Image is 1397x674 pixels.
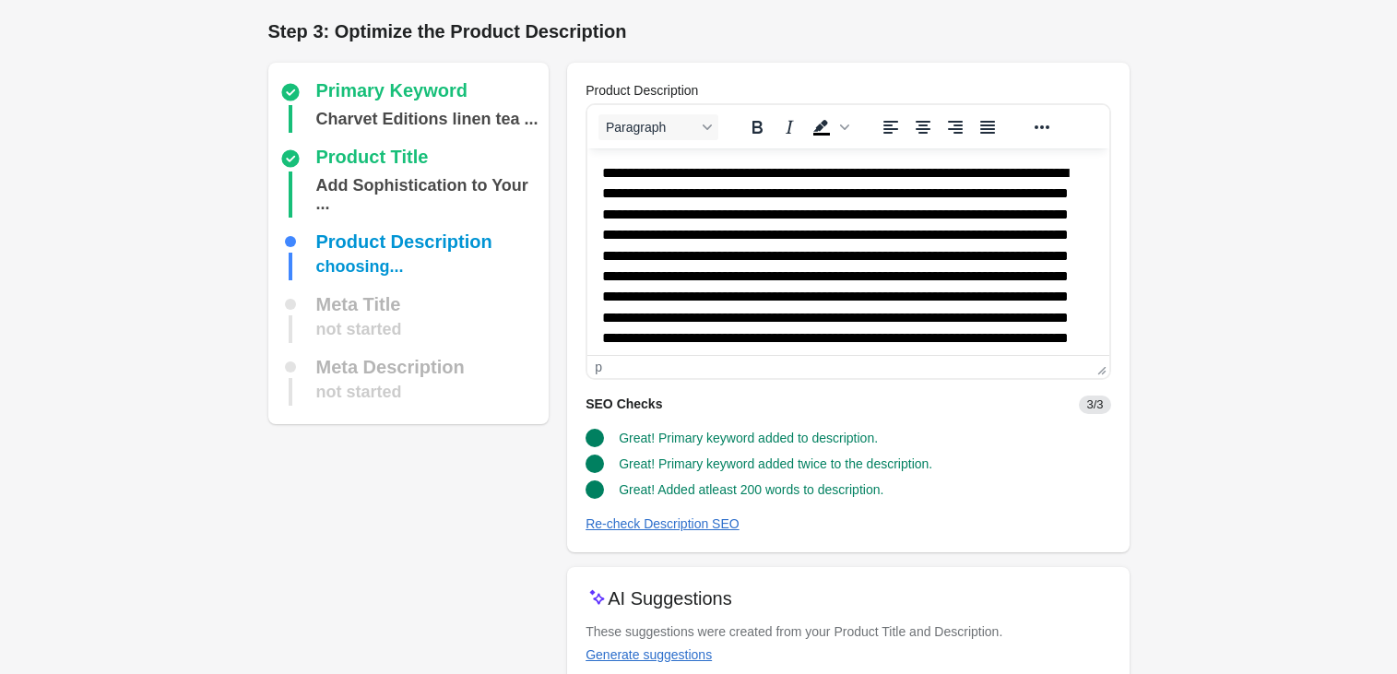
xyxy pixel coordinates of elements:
div: not started [316,315,402,343]
span: SEO Checks [586,396,662,411]
div: Background color [806,114,852,140]
span: 3/3 [1079,396,1110,414]
button: Re-check Description SEO [578,507,747,540]
button: Align left [875,114,906,140]
span: Great! Primary keyword added twice to the description. [619,456,932,471]
div: Re-check Description SEO [586,516,740,531]
div: Meta Title [316,295,401,313]
label: Product Description [586,81,698,100]
div: Add Sophistication to Your Kitchen with Charvet Editions Linen Tea Towel - Durable and Stylish [316,171,542,218]
p: AI Suggestions [608,585,732,611]
h1: Step 3: Optimize the Product Description [268,18,1130,44]
button: Bold [741,114,773,140]
div: choosing... [316,253,404,280]
div: Product Description [316,232,492,251]
div: Generate suggestions [586,647,712,662]
span: Great! Added atleast 200 words to description. [619,482,883,497]
div: p [595,360,602,374]
button: Italic [774,114,805,140]
button: Blocks [598,114,718,140]
div: Meta Description [316,358,465,376]
iframe: Rich Text Area [587,148,1108,355]
button: Reveal or hide additional toolbar items [1026,114,1058,140]
div: Primary Keyword [316,81,468,103]
body: Rich Text Area. Press ALT-0 for help. [15,15,506,531]
button: Align center [907,114,939,140]
button: Justify [972,114,1003,140]
span: Paragraph [606,120,696,135]
div: not started [316,378,402,406]
div: Product Title [316,148,429,170]
span: Great! Primary keyword added to description. [619,431,878,445]
div: Charvet Editions linen tea towel [316,105,539,133]
button: Generate suggestions [578,638,719,671]
button: Align right [940,114,971,140]
div: Press the Up and Down arrow keys to resize the editor. [1090,356,1109,378]
span: These suggestions were created from your Product Title and Description. [586,624,1002,639]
